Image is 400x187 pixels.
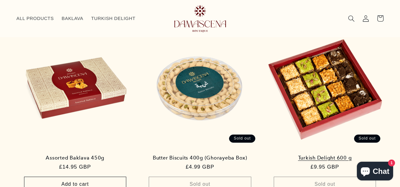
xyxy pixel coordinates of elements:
a: Butter Biscuits 400g (Ghorayeba Box) [148,155,252,161]
span: TURKISH DELIGHT [91,16,136,22]
a: TURKISH DELIGHT [87,12,139,25]
a: Turkish Delight 600 g [273,155,377,161]
summary: Search [344,11,359,26]
a: Damascena Boutique [163,2,237,34]
span: ALL PRODUCTS [17,16,54,22]
inbox-online-store-chat: Shopify online store chat [355,162,395,182]
img: Damascena Boutique [174,5,226,32]
a: Assorted Baklava 450g [23,155,127,161]
a: ALL PRODUCTS [12,12,58,25]
span: BAKLAVA [62,16,83,22]
a: BAKLAVA [58,12,87,25]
